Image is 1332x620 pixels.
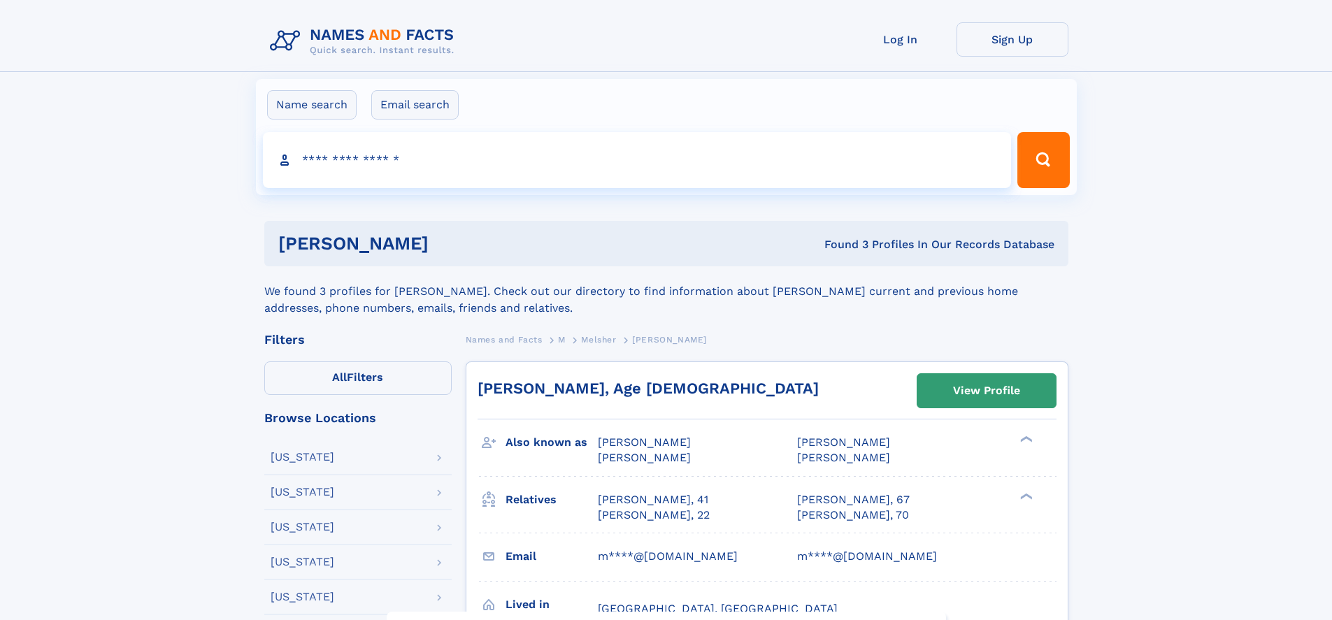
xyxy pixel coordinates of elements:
[506,593,598,617] h3: Lived in
[626,237,1054,252] div: Found 3 Profiles In Our Records Database
[797,435,890,449] span: [PERSON_NAME]
[558,331,566,348] a: M
[953,375,1020,407] div: View Profile
[797,451,890,464] span: [PERSON_NAME]
[466,331,543,348] a: Names and Facts
[371,90,459,120] label: Email search
[957,22,1068,57] a: Sign Up
[598,507,710,523] a: [PERSON_NAME], 22
[478,380,819,397] a: [PERSON_NAME], Age [DEMOGRAPHIC_DATA]
[797,507,909,523] a: [PERSON_NAME], 70
[917,374,1056,408] a: View Profile
[264,412,452,424] div: Browse Locations
[264,361,452,395] label: Filters
[581,335,616,345] span: Melsher
[598,492,708,507] a: [PERSON_NAME], 41
[263,132,1012,188] input: search input
[264,22,466,60] img: Logo Names and Facts
[1017,435,1033,444] div: ❯
[797,492,910,507] a: [PERSON_NAME], 67
[1017,132,1069,188] button: Search Button
[267,90,357,120] label: Name search
[271,521,334,533] div: [US_STATE]
[264,266,1068,317] div: We found 3 profiles for [PERSON_NAME]. Check out our directory to find information about [PERSON_...
[1017,491,1033,500] div: ❯
[271,452,334,463] div: [US_STATE]
[332,370,347,384] span: All
[506,545,598,568] h3: Email
[278,235,626,252] h1: [PERSON_NAME]
[506,431,598,454] h3: Also known as
[271,591,334,603] div: [US_STATE]
[271,556,334,568] div: [US_STATE]
[581,331,616,348] a: Melsher
[598,451,691,464] span: [PERSON_NAME]
[632,335,707,345] span: [PERSON_NAME]
[845,22,957,57] a: Log In
[558,335,566,345] span: M
[271,486,334,498] div: [US_STATE]
[598,602,838,615] span: [GEOGRAPHIC_DATA], [GEOGRAPHIC_DATA]
[264,333,452,346] div: Filters
[598,435,691,449] span: [PERSON_NAME]
[506,488,598,512] h3: Relatives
